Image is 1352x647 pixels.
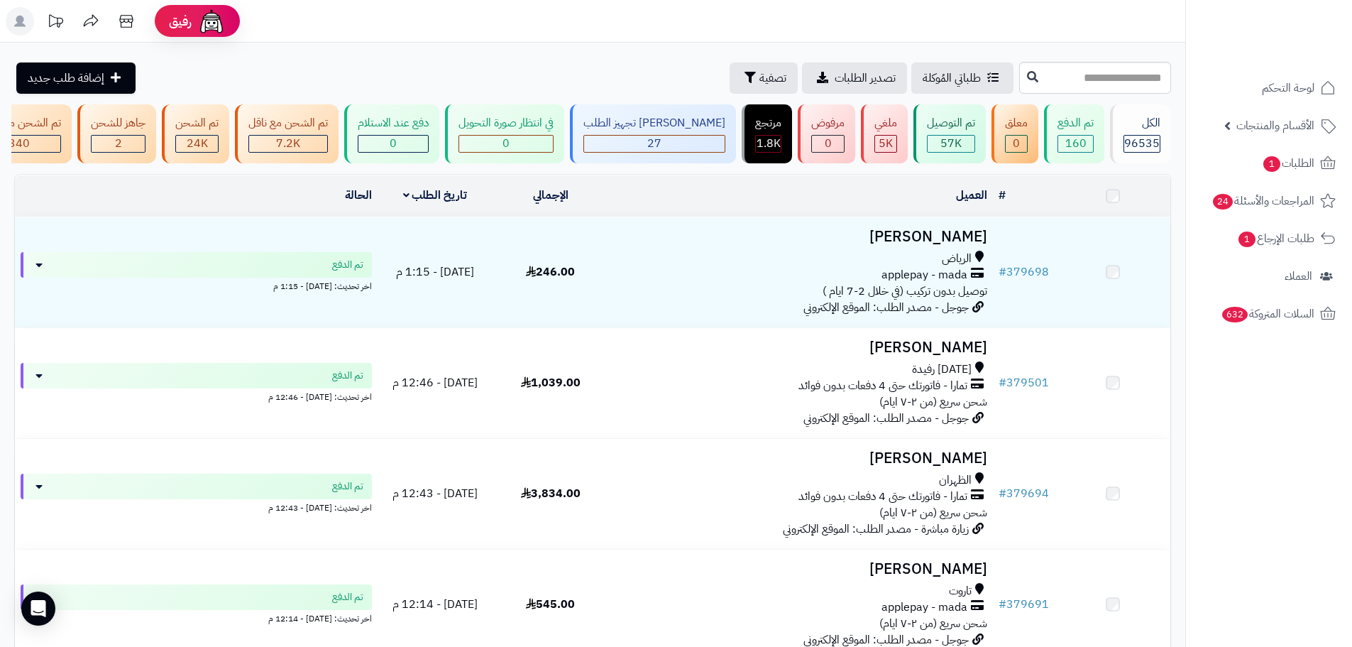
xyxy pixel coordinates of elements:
div: [PERSON_NAME] تجهيز الطلب [583,115,725,131]
span: توصيل بدون تركيب (في خلال 2-7 ايام ) [823,283,987,300]
a: معلق 0 [989,104,1041,163]
a: تم الشحن مع ناقل 7.2K [232,104,341,163]
span: تم الدفع [332,590,363,604]
div: اخر تحديث: [DATE] - 12:46 م [21,388,372,403]
h3: [PERSON_NAME] [614,229,987,245]
a: جاهز للشحن 2 [75,104,159,163]
span: 246.00 [526,263,575,281]
span: 340 [9,135,30,152]
div: 4997 [875,136,896,152]
span: طلباتي المُوكلة [923,70,981,87]
div: 160 [1058,136,1093,152]
a: إضافة طلب جديد [16,62,136,94]
a: #379698 [999,263,1049,281]
span: 24 [1213,194,1233,210]
div: 1844 [756,136,781,152]
div: 0 [459,136,553,152]
div: جاهز للشحن [91,115,145,131]
a: تحديثات المنصة [38,7,73,39]
a: تصدير الطلبات [802,62,907,94]
span: [DATE] - 12:43 م [392,485,478,502]
span: تم الدفع [332,369,363,383]
span: تمارا - فاتورتك حتى 4 دفعات بدون فوائد [798,378,967,394]
span: الظهران [939,472,972,489]
span: جوجل - مصدر الطلب: الموقع الإلكتروني [803,410,969,427]
a: تم التوصيل 57K [911,104,989,163]
a: الطلبات1 [1194,146,1343,180]
a: [PERSON_NAME] تجهيز الطلب 27 [567,104,739,163]
a: طلباتي المُوكلة [911,62,1013,94]
h3: [PERSON_NAME] [614,450,987,467]
span: 1.8K [757,135,781,152]
a: دفع عند الاستلام 0 [341,104,442,163]
span: [DATE] - 12:14 م [392,596,478,613]
div: تم الشحن [175,115,219,131]
span: 7.2K [276,135,300,152]
div: تم الدفع [1057,115,1094,131]
span: العملاء [1285,266,1312,286]
div: مرتجع [755,115,781,131]
a: الإجمالي [533,187,568,204]
div: 0 [1006,136,1027,152]
div: اخر تحديث: [DATE] - 1:15 م [21,278,372,293]
span: تصفية [759,70,786,87]
button: تصفية [730,62,798,94]
span: [DATE] - 12:46 م [392,374,478,391]
div: تم التوصيل [927,115,975,131]
a: تاريخ الطلب [403,187,468,204]
h3: [PERSON_NAME] [614,339,987,356]
span: تمارا - فاتورتك حتى 4 دفعات بدون فوائد [798,489,967,505]
span: 632 [1221,307,1248,323]
span: المراجعات والأسئلة [1211,191,1314,211]
span: تاروت [949,583,972,599]
a: السلات المتروكة632 [1194,297,1343,331]
div: 2 [92,136,145,152]
span: 0 [825,135,832,152]
span: 1 [1238,232,1256,248]
span: تم الدفع [332,479,363,494]
span: 1 [1263,156,1281,173]
div: معلق [1005,115,1028,131]
div: 0 [812,136,844,152]
span: 545.00 [526,596,575,613]
span: الطلبات [1262,153,1314,173]
span: جوجل - مصدر الطلب: الموقع الإلكتروني [803,299,969,316]
div: في انتظار صورة التحويل [458,115,554,131]
span: 96535 [1124,135,1160,152]
div: تم الشحن مع ناقل [248,115,328,131]
span: # [999,596,1006,613]
a: الكل96535 [1107,104,1174,163]
span: 0 [502,135,510,152]
div: 57046 [928,136,974,152]
a: تم الشحن 24K [159,104,232,163]
a: #379694 [999,485,1049,502]
div: 24019 [176,136,218,152]
div: اخر تحديث: [DATE] - 12:14 م [21,610,372,625]
span: applepay - mada [881,599,967,616]
div: مرفوض [811,115,845,131]
span: شحن سريع (من ٢-٧ ايام) [879,615,987,632]
span: شحن سريع (من ٢-٧ ايام) [879,393,987,411]
span: 3,834.00 [521,485,581,502]
span: [DATE] رفيدة [912,361,972,378]
a: في انتظار صورة التحويل 0 [442,104,567,163]
span: زيارة مباشرة - مصدر الطلب: الموقع الإلكتروني [783,521,969,538]
span: # [999,374,1006,391]
img: logo-2.png [1255,32,1339,62]
span: لوحة التحكم [1262,78,1314,98]
a: مرفوض 0 [795,104,858,163]
a: المراجعات والأسئلة24 [1194,184,1343,218]
span: رفيق [169,13,192,30]
div: اخر تحديث: [DATE] - 12:43 م [21,499,372,514]
span: الأقسام والمنتجات [1236,116,1314,136]
span: applepay - mada [881,267,967,283]
span: # [999,263,1006,281]
div: 27 [584,136,725,152]
span: 27 [647,135,661,152]
span: 2 [115,135,122,152]
span: تصدير الطلبات [835,70,896,87]
a: مرتجع 1.8K [739,104,795,163]
span: # [999,485,1006,502]
span: إضافة طلب جديد [28,70,104,87]
span: شحن سريع (من ٢-٧ ايام) [879,504,987,521]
